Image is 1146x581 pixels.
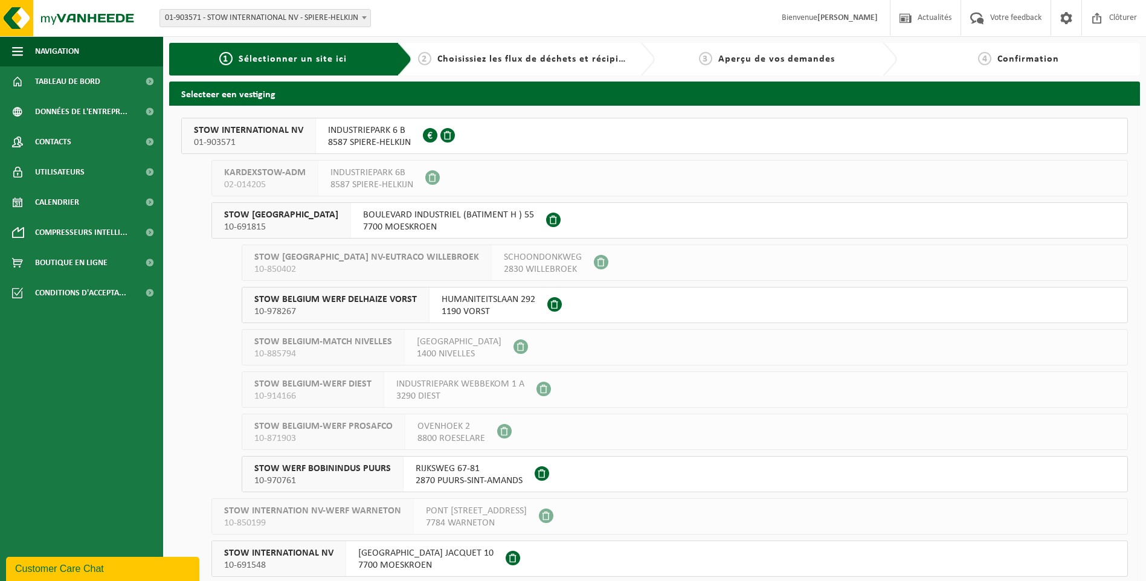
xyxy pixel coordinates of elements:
[35,157,85,187] span: Utilisateurs
[426,517,527,529] span: 7784 WARNETON
[6,554,202,581] iframe: chat widget
[426,505,527,517] span: PONT [STREET_ADDRESS]
[35,36,79,66] span: Navigation
[35,127,71,157] span: Contacts
[224,505,401,517] span: STOW INTERNATION NV-WERF WARNETON
[417,348,501,360] span: 1400 NIVELLES
[211,541,1128,577] button: STOW INTERNATIONAL NV 10-691548 [GEOGRAPHIC_DATA] JACQUET 107700 MOESKROEN
[35,278,126,308] span: Conditions d'accepta...
[194,136,303,149] span: 01-903571
[504,251,582,263] span: SCHOONDONKWEG
[254,475,391,487] span: 10-970761
[363,221,534,233] span: 7700 MOESKROEN
[396,378,524,390] span: INDUSTRIEPARK WEBBEKOM 1 A
[224,547,333,559] span: STOW INTERNATIONAL NV
[417,432,485,445] span: 8800 ROESELARE
[242,287,1128,323] button: STOW BELGIUM WERF DELHAIZE VORST 10-978267 HUMANITEITSLAAN 2921190 VORST
[224,221,338,233] span: 10-691815
[219,52,233,65] span: 1
[239,54,347,64] span: Sélectionner un site ici
[254,463,391,475] span: STOW WERF BOBININDUS PUURS
[224,559,333,571] span: 10-691548
[718,54,835,64] span: Aperçu de vos demandes
[254,251,479,263] span: STOW [GEOGRAPHIC_DATA] NV-EUTRACO WILLEBROEK
[224,179,306,191] span: 02-014205
[159,9,371,27] span: 01-903571 - STOW INTERNATIONAL NV - SPIERE-HELKIJN
[254,390,372,402] span: 10-914166
[416,463,523,475] span: RIJKSWEG 67-81
[418,52,431,65] span: 2
[417,336,501,348] span: [GEOGRAPHIC_DATA]
[224,209,338,221] span: STOW [GEOGRAPHIC_DATA]
[358,547,494,559] span: [GEOGRAPHIC_DATA] JACQUET 10
[35,217,127,248] span: Compresseurs intelli...
[997,54,1059,64] span: Confirmation
[328,136,411,149] span: 8587 SPIERE-HELKIJN
[254,336,392,348] span: STOW BELGIUM-MATCH NIVELLES
[254,432,393,445] span: 10-871903
[442,306,535,318] span: 1190 VORST
[328,124,411,136] span: INDUSTRIEPARK 6 B
[504,263,582,275] span: 2830 WILLEBROEK
[160,10,370,27] span: 01-903571 - STOW INTERNATIONAL NV - SPIERE-HELKIJN
[358,559,494,571] span: 7700 MOESKROEN
[416,475,523,487] span: 2870 PUURS-SINT-AMANDS
[330,179,413,191] span: 8587 SPIERE-HELKIJN
[224,167,306,179] span: KARDEXSTOW-ADM
[254,306,417,318] span: 10-978267
[35,97,127,127] span: Données de l'entrepr...
[35,187,79,217] span: Calendrier
[35,248,108,278] span: Boutique en ligne
[242,456,1128,492] button: STOW WERF BOBININDUS PUURS 10-970761 RIJKSWEG 67-812870 PUURS-SINT-AMANDS
[254,348,392,360] span: 10-885794
[437,54,639,64] span: Choisissiez les flux de déchets et récipients
[254,378,372,390] span: STOW BELGIUM-WERF DIEST
[817,13,878,22] strong: [PERSON_NAME]
[254,294,417,306] span: STOW BELGIUM WERF DELHAIZE VORST
[442,294,535,306] span: HUMANITEITSLAAN 292
[169,82,1140,105] h2: Selecteer een vestiging
[254,263,479,275] span: 10-850402
[181,118,1128,154] button: STOW INTERNATIONAL NV 01-903571 INDUSTRIEPARK 6 B8587 SPIERE-HELKIJN
[330,167,413,179] span: INDUSTRIEPARK 6B
[211,202,1128,239] button: STOW [GEOGRAPHIC_DATA] 10-691815 BOULEVARD INDUSTRIEL (BATIMENT H ) 557700 MOESKROEN
[417,420,485,432] span: OVENHOEK 2
[396,390,524,402] span: 3290 DIEST
[254,420,393,432] span: STOW BELGIUM-WERF PROSAFCO
[35,66,100,97] span: Tableau de bord
[224,517,401,529] span: 10-850199
[363,209,534,221] span: BOULEVARD INDUSTRIEL (BATIMENT H ) 55
[194,124,303,136] span: STOW INTERNATIONAL NV
[978,52,991,65] span: 4
[699,52,712,65] span: 3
